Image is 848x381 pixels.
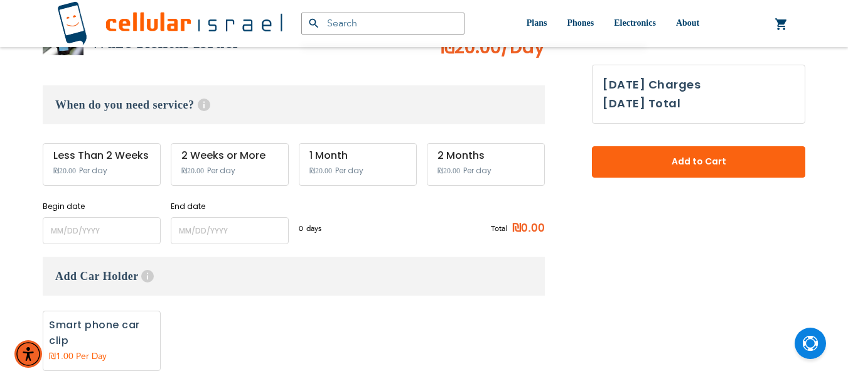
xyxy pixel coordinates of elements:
[171,217,289,244] input: MM/DD/YYYY
[441,35,545,60] span: ₪20.00
[306,223,321,234] span: days
[309,166,332,175] span: ₪20.00
[299,223,306,234] span: 0
[676,18,699,28] span: About
[527,18,547,28] span: Plans
[181,166,204,175] span: ₪20.00
[43,217,161,244] input: MM/DD/YYYY
[301,13,464,35] input: Search
[43,85,545,124] h3: When do you need service?
[614,18,656,28] span: Electronics
[171,201,289,212] label: End date
[43,201,161,212] label: Begin date
[501,35,545,60] span: /Day
[53,166,76,175] span: ₪20.00
[603,94,680,113] h3: [DATE] Total
[53,150,150,161] div: Less Than 2 Weeks
[309,150,406,161] div: 1 Month
[633,155,764,168] span: Add to Cart
[437,150,534,161] div: 2 Months
[567,18,594,28] span: Phones
[507,219,545,238] span: ₪0.00
[141,270,154,282] span: Help
[437,166,460,175] span: ₪20.00
[491,223,507,234] span: Total
[463,165,491,176] span: Per day
[207,165,235,176] span: Per day
[181,150,278,161] div: 2 Weeks or More
[14,340,42,368] div: Accessibility Menu
[603,75,795,94] h3: [DATE] Charges
[57,1,282,46] img: Cellular Israel Logo
[592,146,805,178] button: Add to Cart
[43,257,545,296] h3: Add Car Holder
[79,165,107,176] span: Per day
[198,99,210,111] span: Help
[335,165,363,176] span: Per day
